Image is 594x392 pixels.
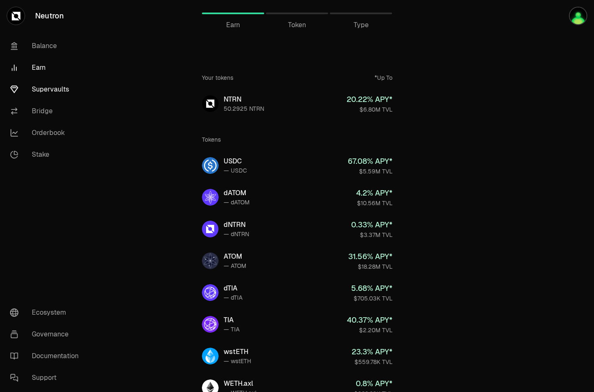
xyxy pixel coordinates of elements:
[224,252,246,262] div: ATOM
[224,283,242,293] div: dTIA
[351,231,393,239] div: $3.37M TVL
[224,198,250,206] div: — dATOM
[3,57,90,79] a: Earn
[224,262,246,270] div: — ATOM
[202,316,219,333] img: TIA
[348,251,393,262] div: 31.56 % APY*
[202,135,221,144] div: Tokens
[224,357,251,365] div: — wstETH
[224,230,249,238] div: — dNTRN
[3,302,90,323] a: Ecosystem
[356,187,393,199] div: 4.2 % APY*
[3,100,90,122] a: Bridge
[224,315,240,325] div: TIA
[3,79,90,100] a: Supervaults
[195,150,399,181] a: USDCUSDC— USDC67.08% APY*$5.59M TVL
[202,74,233,82] div: Your tokens
[288,20,306,30] span: Token
[348,262,393,271] div: $18.28M TVL
[3,323,90,345] a: Governance
[224,188,250,198] div: dATOM
[202,189,219,206] img: dATOM
[3,122,90,144] a: Orderbook
[202,252,219,269] img: ATOM
[347,326,393,334] div: $2.20M TVL
[195,214,399,244] a: dNTRNdNTRN— dNTRN0.33% APY*$3.37M TVL
[224,104,264,113] div: 50.2925 NTRN
[224,379,257,389] div: WETH.axl
[202,95,219,112] img: NTRN
[195,277,399,308] a: dTIAdTIA— dTIA5.68% APY*$705.03K TVL
[351,283,393,294] div: 5.68 % APY*
[3,345,90,367] a: Documentation
[3,35,90,57] a: Balance
[195,309,399,339] a: TIATIA— TIA40.37% APY*$2.20M TVL
[348,167,393,176] div: $5.59M TVL
[224,166,247,175] div: — USDC
[195,246,399,276] a: ATOMATOM— ATOM31.56% APY*$18.28M TVL
[195,341,399,371] a: wstETHwstETH— wstETH23.3% APY*$559.78K TVL
[3,367,90,389] a: Support
[202,157,219,174] img: USDC
[3,144,90,165] a: Stake
[224,220,249,230] div: dNTRN
[202,3,264,23] a: Earn
[224,325,240,333] div: — TIA
[226,20,240,30] span: Earn
[352,346,393,358] div: 23.3 % APY*
[348,155,393,167] div: 67.08 % APY*
[224,347,251,357] div: wstETH
[202,284,219,301] img: dTIA
[570,8,586,24] img: sA
[347,314,393,326] div: 40.37 % APY*
[375,74,393,82] div: *Up To
[352,358,393,366] div: $559.78K TVL
[202,348,219,364] img: wstETH
[347,105,393,114] div: $6.80M TVL
[351,219,393,231] div: 0.33 % APY*
[202,221,219,237] img: dNTRN
[224,293,242,302] div: — dTIA
[224,156,247,166] div: USDC
[195,89,399,119] a: NTRNNTRN50.2925 NTRN20.22% APY*$6.80M TVL
[347,94,393,105] div: 20.22 % APY*
[351,294,393,303] div: $705.03K TVL
[354,20,369,30] span: Type
[354,378,393,389] div: 0.8 % APY*
[224,94,264,104] div: NTRN
[356,199,393,207] div: $10.56M TVL
[195,182,399,212] a: dATOMdATOM— dATOM4.2% APY*$10.56M TVL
